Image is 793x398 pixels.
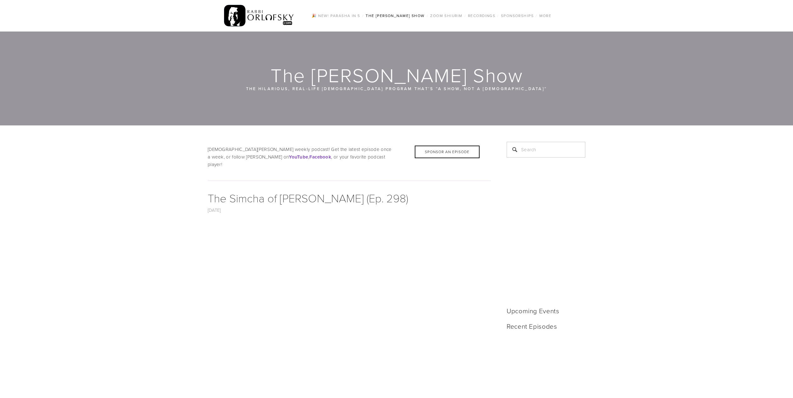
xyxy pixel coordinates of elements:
p: [DEMOGRAPHIC_DATA][PERSON_NAME] weekly podcast! Get the latest episode once a week, or follow [PE... [208,146,491,168]
h2: Upcoming Events [507,307,585,314]
a: YouTube [289,153,308,160]
span: / [427,13,428,18]
img: RabbiOrlofsky.com [224,3,294,28]
a: Zoom Shiurim [428,12,464,20]
a: Facebook [309,153,331,160]
a: Sponsorships [499,12,536,20]
iframe: YouTube video player [208,222,491,381]
a: The Simcha of [PERSON_NAME] (Ep. 298) [208,190,408,205]
a: Recordings [466,12,497,20]
h2: Recent Episodes [507,322,585,330]
a: More [537,12,554,20]
span: / [362,13,364,18]
a: 🎉 NEW! Parasha in 5 [310,12,362,20]
div: Sponsor an Episode [415,146,480,158]
p: The hilarious, real-life [DEMOGRAPHIC_DATA] program that’s “a show, not a [DEMOGRAPHIC_DATA]“ [245,85,548,92]
a: [DATE] [208,207,221,213]
a: The [PERSON_NAME] Show [364,12,427,20]
h1: The [PERSON_NAME] Show [208,65,586,85]
span: / [464,13,466,18]
span: / [497,13,499,18]
span: / [536,13,537,18]
input: Search [507,142,585,158]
